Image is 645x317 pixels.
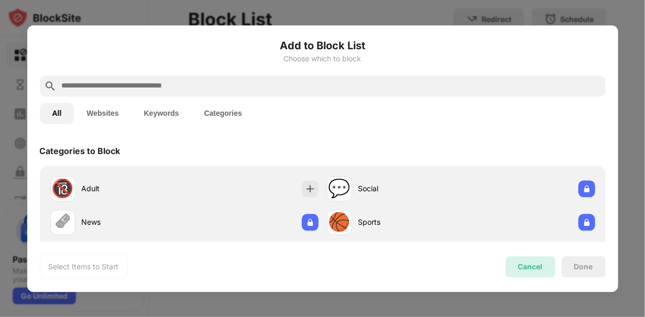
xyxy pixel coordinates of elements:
[54,212,72,233] div: 🗞
[82,183,184,194] div: Adult
[518,263,543,271] div: Cancel
[329,178,351,200] div: 💬
[82,217,184,228] div: News
[40,146,121,156] div: Categories to Block
[574,263,593,271] div: Done
[40,38,606,53] h6: Add to Block List
[329,212,351,233] div: 🏀
[192,103,255,124] button: Categories
[49,261,119,272] div: Select Items to Start
[52,178,74,200] div: 🔞
[358,217,461,228] div: Sports
[44,80,57,92] img: search.svg
[40,103,74,124] button: All
[132,103,192,124] button: Keywords
[40,54,606,63] div: Choose which to block
[74,103,131,124] button: Websites
[358,183,461,194] div: Social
